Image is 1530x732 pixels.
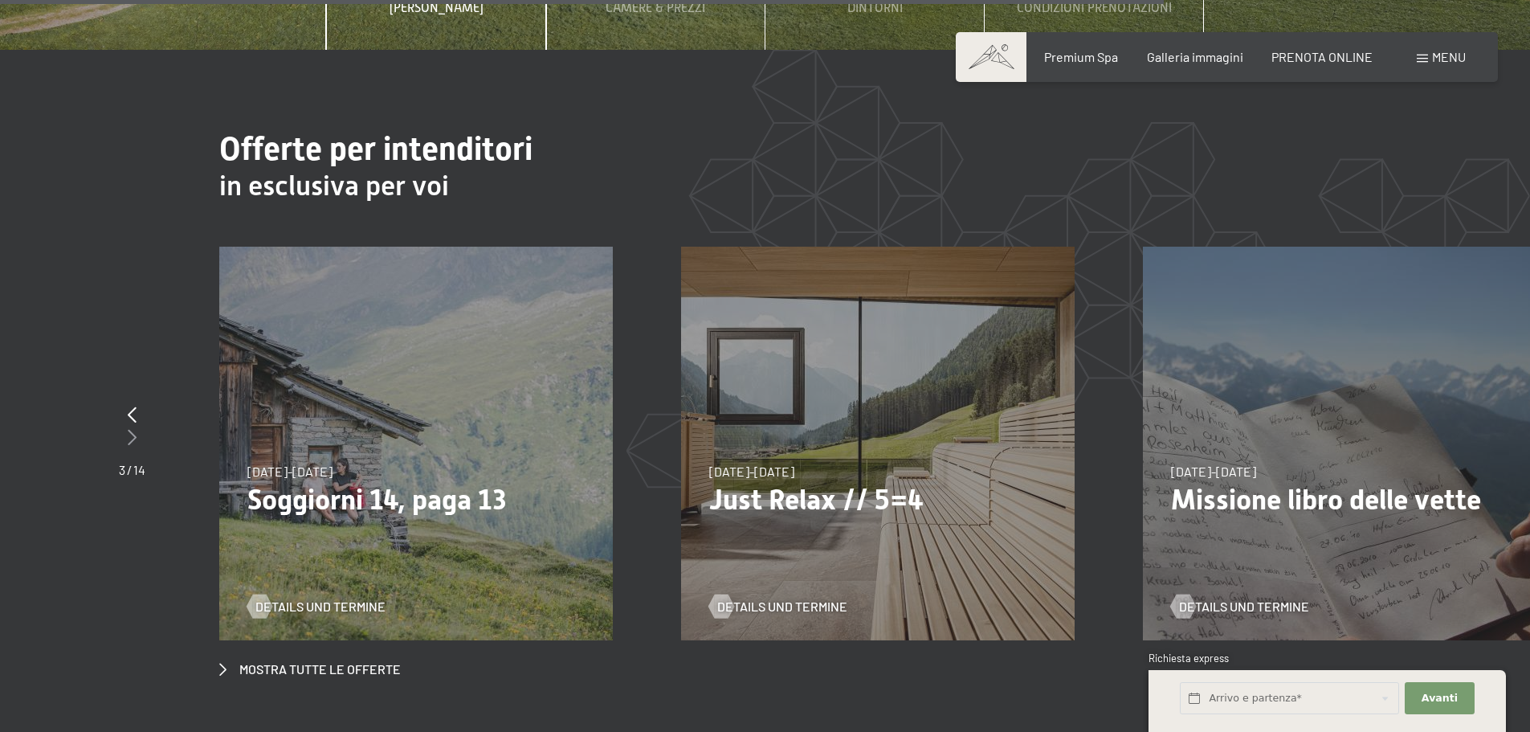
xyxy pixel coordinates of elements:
a: Details und Termine [247,598,386,615]
span: [DATE]-[DATE] [247,464,333,479]
a: Galleria immagini [1147,49,1243,64]
a: Details und Termine [709,598,847,615]
a: Mostra tutte le offerte [219,660,401,678]
span: Richiesta express [1149,652,1229,665]
a: Details und Termine [1171,598,1309,615]
span: Mostra tutte le offerte [239,660,401,678]
p: Soggiorni 14, paga 13 [247,483,585,517]
span: in esclusiva per voi [219,170,449,202]
p: Just Relax // 5=4 [709,483,1047,517]
span: Offerte per intenditori [219,130,532,168]
span: [PERSON_NAME] [390,1,483,15]
span: Details und Termine [717,598,847,615]
span: Camere & Prezzi [606,1,705,15]
p: Missione libro delle vette [1171,483,1508,517]
span: Details und Termine [255,598,386,615]
span: Condizioni prenotazioni [1017,1,1172,15]
span: Menu [1432,49,1466,64]
button: Avanti [1405,682,1474,715]
span: [DATE]-[DATE] [1171,464,1256,479]
a: Premium Spa [1044,49,1118,64]
span: 3 [119,462,125,477]
span: Dintorni [847,1,903,15]
span: / [127,462,132,477]
span: Avanti [1422,691,1458,705]
span: Details und Termine [1179,598,1309,615]
span: 14 [133,462,145,477]
span: [DATE]-[DATE] [709,464,794,479]
a: PRENOTA ONLINE [1271,49,1373,64]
